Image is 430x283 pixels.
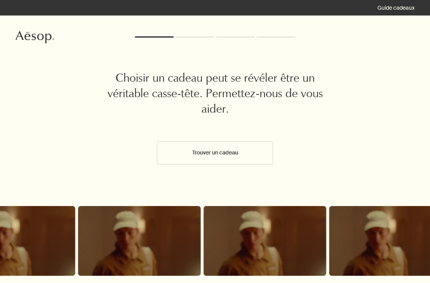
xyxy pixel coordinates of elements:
h2: Choisir un cadeau peut se révéler être un véritable casse-tête. Permettez-nous de vous aider. [99,72,331,118]
li: Actuel: Pas 1 [135,36,174,38]
button: Trouver un cadeau [157,141,273,165]
svg: Aesop [15,31,54,43]
a: Guide cadeaux [377,4,415,11]
a: Aesop [15,31,54,45]
li: : Pas 2 [176,36,214,38]
li: : Pas 3 [216,36,255,38]
li: : Pas 4 [257,36,295,38]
